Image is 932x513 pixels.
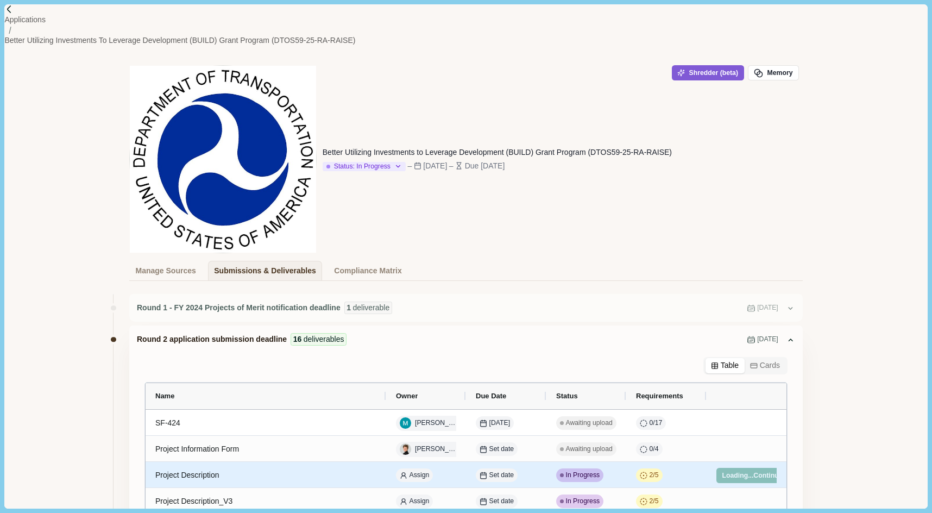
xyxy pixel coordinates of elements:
span: [DATE] [480,418,510,428]
div: SF-424 [155,412,376,434]
span: Set date [489,445,514,454]
span: Set date [489,497,514,506]
div: Manage Sources [136,261,196,280]
span: 0 / 17 [650,418,663,428]
span: In Progress [566,471,600,480]
img: Forward slash icon [4,4,14,14]
button: Set date [476,442,518,456]
span: 16 [293,334,302,345]
span: deliverable [353,302,390,314]
a: Compliance Matrix [328,261,408,280]
span: [DATE] [757,303,778,313]
button: Assign [396,495,433,508]
div: Better Utilizing Investments to Leverage Development (BUILD) Grant Program (DTOS59-25-RA-RAISE) [323,147,672,158]
span: Round 2 application submission deadline [137,334,287,345]
span: Loading... [722,472,754,479]
span: Continue [753,472,782,480]
span: Assign [410,497,430,506]
a: Manage Sources [129,261,202,280]
span: [PERSON_NAME] [415,445,458,454]
button: Set date [476,468,518,482]
span: In Progress [566,497,600,506]
div: – [449,160,454,172]
span: Awaiting upload [566,418,613,428]
div: Project Information Form [155,439,376,460]
div: [DATE] [423,160,447,172]
a: Better Utilizing Investments to Leverage Development (BUILD) Grant Program (DTOS59-25-RA-RAISE) [4,35,355,46]
a: Applications [4,14,46,26]
div: Submissions & Deliverables [214,261,316,280]
div: Compliance Matrix [334,261,401,280]
span: Due Date [476,392,506,400]
span: Status [556,392,578,400]
span: [PERSON_NAME] [415,418,458,428]
span: Owner [396,392,418,400]
span: Awaiting upload [566,445,613,454]
div: Status: In Progress [326,162,391,172]
span: Assign [410,471,430,480]
span: Round 1 - FY 2024 Projects of Merit notification deadline [137,302,341,314]
button: Memory [748,65,799,80]
button: Loading...Continue [716,468,788,483]
span: 1 [347,302,351,314]
div: Project Description_V3 [155,491,376,512]
span: [DATE] [757,335,778,345]
button: Helena Merk[PERSON_NAME] [396,442,462,457]
span: 2 / 5 [650,497,659,506]
img: 1654794644197-seal_us_dot_8.png [130,66,316,252]
button: Set date [476,495,518,508]
img: Megan R [400,417,411,429]
button: Megan R[PERSON_NAME] [396,416,462,431]
button: Shredder (beta) [672,65,744,80]
button: Status: In Progress [323,162,406,172]
button: Assign [396,468,433,482]
button: Cards [745,358,786,373]
div: – [407,160,412,172]
button: [DATE] [476,416,514,430]
img: Helena Merk [400,443,411,455]
span: 2 / 5 [650,471,659,480]
span: Name [155,392,174,400]
button: Table [706,358,745,373]
div: Due [DATE] [465,160,505,172]
span: Set date [489,471,514,480]
span: Requirements [636,392,683,400]
img: Forward slash icon [4,26,16,35]
span: 0 / 4 [650,445,659,454]
span: deliverables [304,334,344,345]
a: Submissions & Deliverables [208,261,323,280]
div: Project Description [155,465,376,486]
